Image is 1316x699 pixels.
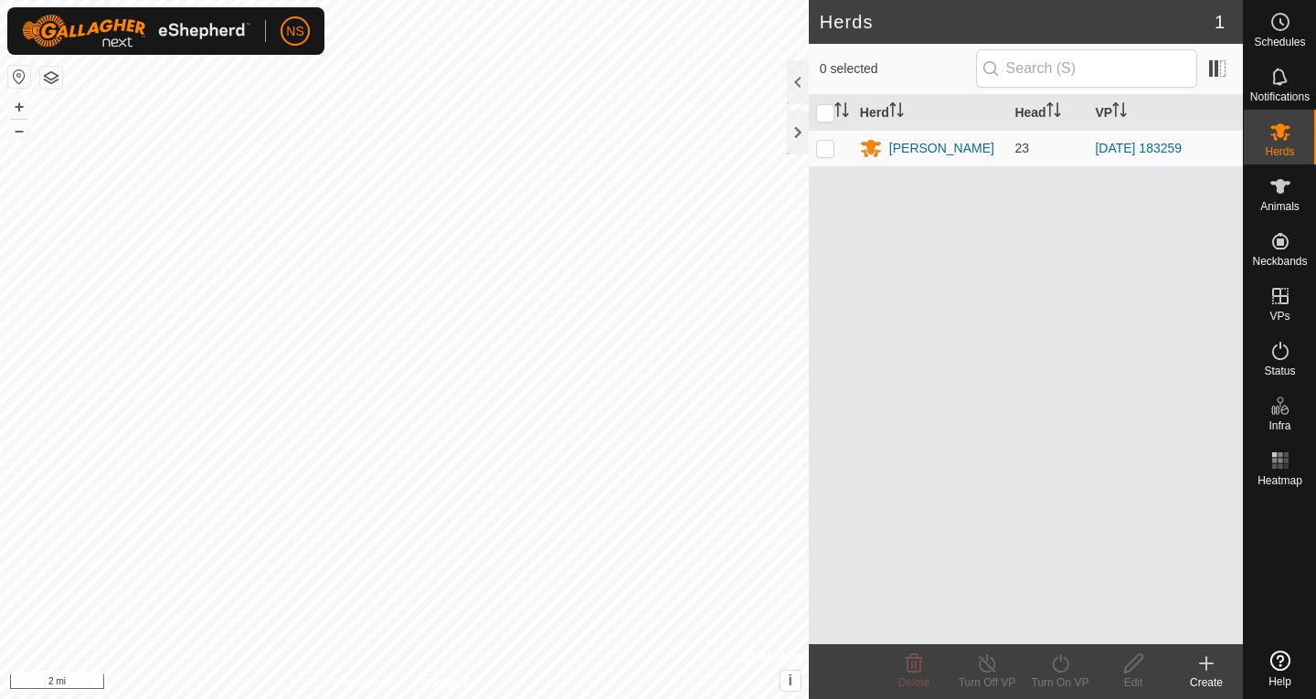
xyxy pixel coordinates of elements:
img: Gallagher Logo [22,15,250,48]
a: [DATE] 183259 [1095,141,1182,155]
span: VPs [1269,311,1289,322]
span: Herds [1265,146,1294,157]
span: 1 [1215,8,1225,36]
button: – [8,120,30,142]
div: Create [1170,674,1243,691]
button: i [780,671,801,691]
th: Head [1007,95,1088,131]
span: Schedules [1254,37,1305,48]
span: Neckbands [1252,256,1307,267]
a: Help [1244,643,1316,694]
div: Edit [1097,674,1170,691]
p-sorticon: Activate to sort [1046,105,1061,120]
span: Notifications [1250,91,1310,102]
th: VP [1088,95,1243,131]
a: Contact Us [422,675,476,692]
button: Reset Map [8,66,30,88]
input: Search (S) [976,49,1197,88]
button: Map Layers [40,67,62,89]
div: Turn Off VP [950,674,1024,691]
span: Animals [1260,201,1300,212]
div: [PERSON_NAME] [889,139,994,158]
span: Delete [898,676,930,689]
p-sorticon: Activate to sort [1112,105,1127,120]
span: Status [1264,365,1295,376]
a: Privacy Policy [332,675,400,692]
div: Turn On VP [1024,674,1097,691]
span: i [789,673,792,688]
span: 23 [1014,141,1029,155]
p-sorticon: Activate to sort [889,105,904,120]
button: + [8,96,30,118]
span: Heatmap [1258,475,1302,486]
th: Herd [853,95,1008,131]
span: 0 selected [820,59,976,79]
p-sorticon: Activate to sort [834,105,849,120]
span: Help [1268,676,1291,687]
span: Infra [1268,420,1290,431]
h2: Herds [820,11,1215,33]
span: NS [286,22,303,41]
